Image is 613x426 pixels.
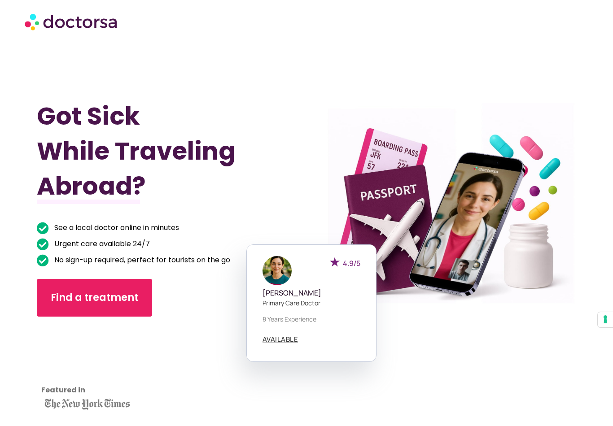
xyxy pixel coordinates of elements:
p: Primary care doctor [263,298,360,308]
h1: Got Sick While Traveling Abroad? [37,99,266,204]
span: 4.9/5 [343,258,360,268]
p: 8 years experience [263,314,360,324]
h5: [PERSON_NAME] [263,289,360,297]
strong: Featured in [41,385,85,395]
a: AVAILABLE [263,336,298,343]
a: Find a treatment [37,279,152,317]
iframe: Customer reviews powered by Trustpilot [41,330,122,397]
span: No sign-up required, perfect for tourists on the go [52,254,230,266]
span: Find a treatment [51,291,138,305]
button: Your consent preferences for tracking technologies [598,312,613,327]
span: Urgent care available 24/7 [52,238,150,250]
span: See a local doctor online in minutes [52,222,179,234]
